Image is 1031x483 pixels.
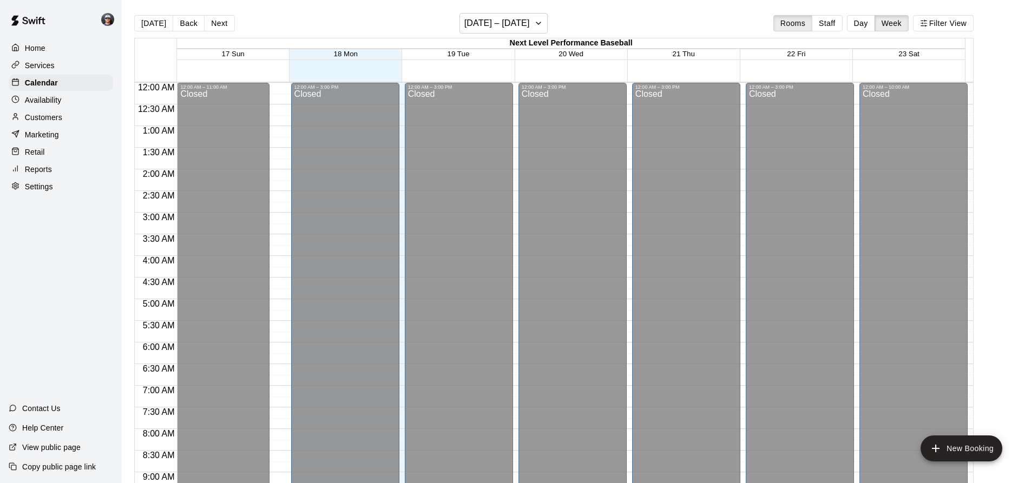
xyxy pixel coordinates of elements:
[913,15,974,31] button: Filter View
[22,403,61,414] p: Contact Us
[25,95,62,105] p: Availability
[140,451,178,460] span: 8:30 AM
[173,15,205,31] button: Back
[99,9,122,30] div: Mason Edwards
[140,386,178,395] span: 7:00 AM
[180,84,266,90] div: 12:00 AM – 11:00 AM
[847,15,875,31] button: Day
[134,15,173,31] button: [DATE]
[101,13,114,26] img: Mason Edwards
[25,77,58,88] p: Calendar
[749,84,851,90] div: 12:00 AM – 3:00 PM
[9,178,113,195] a: Settings
[9,109,113,125] a: Customers
[294,84,396,90] div: 12:00 AM – 3:00 PM
[9,144,113,160] a: Retail
[673,50,695,58] button: 21 Thu
[9,57,113,74] a: Services
[140,277,178,287] span: 4:30 AM
[25,43,45,54] p: Home
[559,50,583,58] button: 20 Wed
[921,435,1002,461] button: add
[9,127,113,143] a: Marketing
[875,15,909,31] button: Week
[25,129,59,140] p: Marketing
[140,169,178,178] span: 2:00 AM
[140,126,178,135] span: 1:00 AM
[140,148,178,157] span: 1:30 AM
[898,50,920,58] button: 23 Sat
[22,422,63,433] p: Help Center
[9,92,113,108] a: Availability
[773,15,812,31] button: Rooms
[448,50,470,58] button: 19 Tue
[22,461,96,472] p: Copy public page link
[787,50,805,58] button: 22 Fri
[140,342,178,352] span: 6:00 AM
[140,472,178,481] span: 9:00 AM
[140,234,178,243] span: 3:30 AM
[334,50,358,58] button: 18 Mon
[140,407,178,416] span: 7:30 AM
[25,164,52,175] p: Reports
[222,50,245,58] button: 17 Sun
[25,112,62,123] p: Customers
[140,191,178,200] span: 2:30 AM
[135,83,178,92] span: 12:00 AM
[140,299,178,308] span: 5:00 AM
[9,40,113,56] a: Home
[135,104,178,114] span: 12:30 AM
[522,84,623,90] div: 12:00 AM – 3:00 PM
[25,181,53,192] p: Settings
[408,84,510,90] div: 12:00 AM – 3:00 PM
[9,161,113,177] a: Reports
[9,75,113,91] a: Calendar
[635,84,737,90] div: 12:00 AM – 3:00 PM
[812,15,843,31] button: Staff
[22,442,81,453] p: View public page
[140,429,178,438] span: 8:00 AM
[464,16,530,31] h6: [DATE] – [DATE]
[25,147,45,157] p: Retail
[140,364,178,373] span: 6:30 AM
[459,13,548,34] button: [DATE] – [DATE]
[140,256,178,265] span: 4:00 AM
[863,84,964,90] div: 12:00 AM – 10:00 AM
[177,38,965,49] div: Next Level Performance Baseball
[204,15,234,31] button: Next
[140,321,178,330] span: 5:30 AM
[140,213,178,222] span: 3:00 AM
[25,60,55,71] p: Services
